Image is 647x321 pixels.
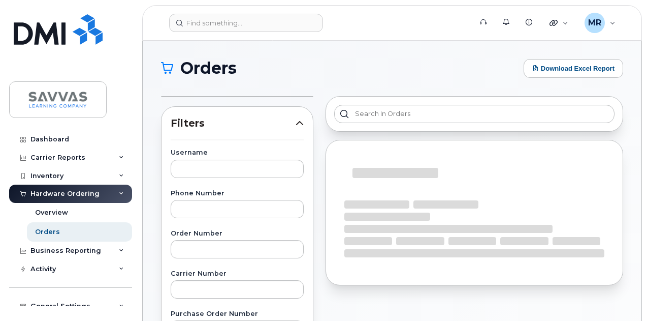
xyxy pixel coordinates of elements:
label: Phone Number [171,190,304,197]
span: Orders [180,61,237,76]
button: Download Excel Report [524,59,623,78]
label: Purchase Order Number [171,311,304,317]
label: Carrier Number [171,271,304,277]
label: Order Number [171,230,304,237]
span: Filters [171,116,296,131]
input: Search in orders [334,105,614,123]
label: Username [171,150,304,156]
